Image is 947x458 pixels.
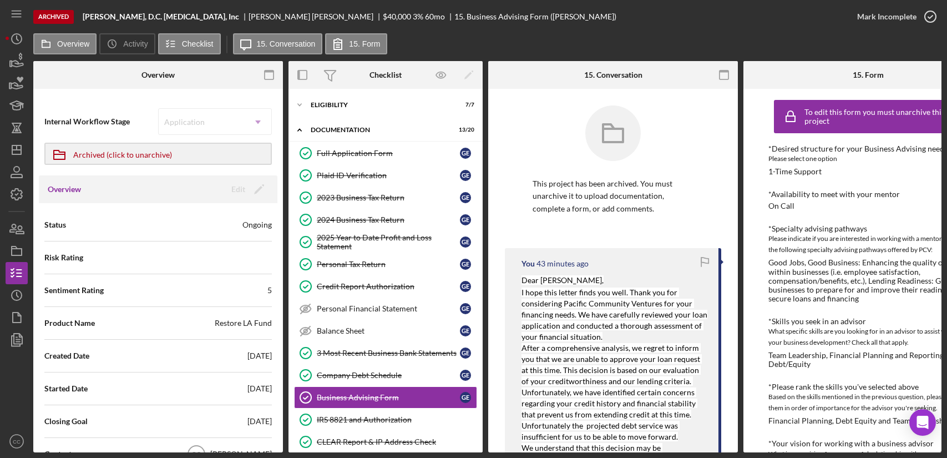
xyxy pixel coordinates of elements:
div: 2025 Year to Date Profit and Loss Statement [317,233,460,251]
a: CLEAR Report & IP Address Check [294,431,477,453]
mark: Dear [PERSON_NAME], [521,275,604,285]
div: Balance Sheet [317,326,460,335]
label: Overview [57,39,89,48]
div: Credit Report Authorization [317,282,460,291]
div: [DATE] [247,383,272,394]
div: Personal Financial Statement [317,304,460,313]
div: On Call [768,202,794,210]
label: Activity [123,39,148,48]
div: G E [460,348,471,359]
a: Plaid ID VerificationGE [294,164,477,187]
div: 7 / 7 [454,102,474,108]
a: Business Advising FormGE [294,386,477,409]
div: Business Advising Form [317,393,460,402]
div: G E [460,170,471,181]
div: G E [460,148,471,159]
div: 3 % [413,12,423,21]
label: Checklist [182,39,214,48]
span: Internal Workflow Stage [44,116,158,127]
div: 2024 Business Tax Return [317,215,460,224]
div: 60 mo [425,12,445,21]
a: Full Application FormGE [294,142,477,164]
div: Checklist [369,71,402,79]
mark: After a comprehensive analysis, we regret to inform you that we are unable to approve your loan r... [521,343,702,419]
div: 3 Most Recent Business Bank Statements [317,349,460,358]
b: [PERSON_NAME], D.C. [MEDICAL_DATA], Inc [83,12,239,21]
div: [DATE] [247,350,272,361]
button: Mark Incomplete [846,6,941,28]
p: This project has been archived. You must unarchive it to upload documentation, complete a form, o... [533,178,693,215]
mark: Unfortunately the projected debt service was insufficient for us to be able to move forward. [521,421,680,441]
button: 15. Form [325,33,387,54]
div: G E [460,303,471,314]
span: Closing Goal [44,416,88,427]
div: Ongoing [242,219,272,230]
a: Personal Tax ReturnGE [294,253,477,275]
div: 15. Form [853,71,884,79]
div: You [521,259,535,268]
div: Company Debt Schedule [317,371,460,380]
span: Status [44,219,66,230]
div: $40,000 [383,12,411,21]
div: 15. Conversation [584,71,642,79]
div: CLEAR Report & IP Address Check [317,437,477,446]
div: G E [460,236,471,248]
div: Open Intercom Messenger [909,409,936,436]
button: 15. Conversation [233,33,323,54]
a: 3 Most Recent Business Bank StatementsGE [294,342,477,364]
div: 5 [267,285,272,296]
div: G E [460,370,471,381]
span: Product Name [44,318,95,329]
a: Credit Report AuthorizationGE [294,275,477,298]
div: Documentation [311,127,447,133]
a: 2025 Year to Date Profit and Loss StatementGE [294,231,477,253]
div: Restore LA Fund [215,318,272,329]
mark: I hope this letter finds you well. Thank you for considering Pacific Community Ventures for your ... [521,288,709,341]
div: Edit [231,181,245,198]
div: G E [460,392,471,403]
a: 2023 Business Tax ReturnGE [294,187,477,209]
a: Personal Financial StatementGE [294,298,477,320]
div: Full Application Form [317,149,460,158]
text: CC [13,439,21,445]
div: 1-Time Support [768,167,822,176]
a: 2024 Business Tax ReturnGE [294,209,477,231]
div: G E [460,325,471,336]
div: IRS 8821 and Authorization [317,415,477,424]
div: G E [460,281,471,292]
button: Activity [99,33,155,54]
div: 13 / 20 [454,127,474,133]
span: Started Date [44,383,88,394]
div: Archived (click to unarchive) [73,144,172,164]
div: G E [460,259,471,270]
span: Sentiment Rating [44,285,104,296]
a: Balance SheetGE [294,320,477,342]
button: CC [6,430,28,452]
time: 2025-09-19 21:52 [536,259,589,268]
span: Risk Rating [44,252,83,263]
div: Eligibility [311,102,447,108]
div: 2023 Business Tax Return [317,193,460,202]
div: 15. Business Advising Form ([PERSON_NAME]) [454,12,616,21]
a: IRS 8821 and Authorization [294,409,477,431]
div: Overview [141,71,175,79]
a: Company Debt ScheduleGE [294,364,477,386]
div: [PERSON_NAME] [PERSON_NAME] [249,12,383,21]
div: Archived [33,10,74,24]
button: Checklist [158,33,221,54]
button: Overview [33,33,97,54]
div: G E [460,214,471,225]
div: [DATE] [247,416,272,427]
div: Mark Incomplete [857,6,916,28]
button: Archived (click to unarchive) [44,143,272,165]
div: G E [460,192,471,203]
button: Edit [225,181,269,198]
div: Personal Tax Return [317,260,460,269]
h3: Overview [48,184,81,195]
label: 15. Form [349,39,380,48]
label: 15. Conversation [257,39,316,48]
div: Plaid ID Verification [317,171,460,180]
span: Created Date [44,350,89,361]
